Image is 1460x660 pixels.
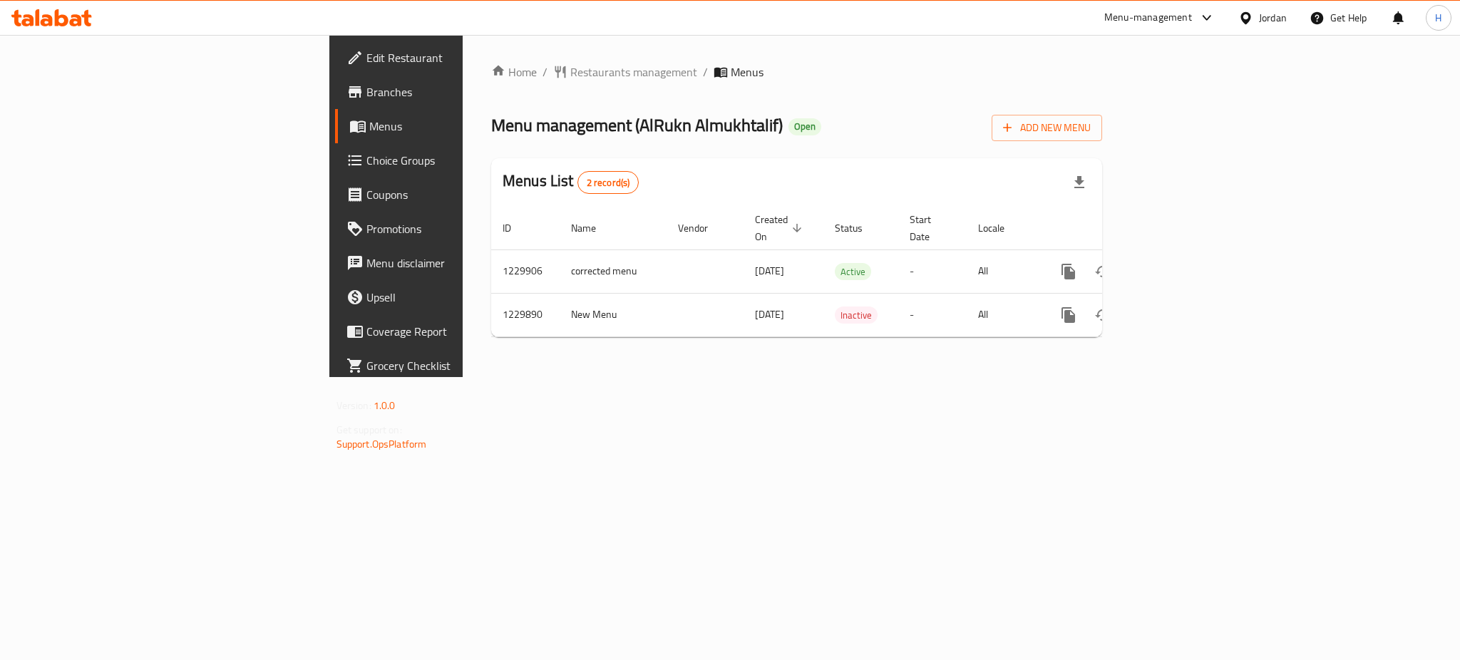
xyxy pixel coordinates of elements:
td: corrected menu [560,249,667,293]
span: Start Date [910,211,950,245]
a: Menu disclaimer [335,246,573,280]
span: Grocery Checklist [366,357,562,374]
a: Promotions [335,212,573,246]
span: Version: [336,396,371,415]
button: Change Status [1086,298,1120,332]
div: Menu-management [1104,9,1192,26]
span: 1.0.0 [374,396,396,415]
span: Choice Groups [366,152,562,169]
div: Export file [1062,165,1096,200]
span: [DATE] [755,262,784,280]
span: Upsell [366,289,562,306]
span: Coupons [366,186,562,203]
span: Vendor [678,220,726,237]
span: H [1435,10,1441,26]
span: Locale [978,220,1023,237]
span: Menu management ( AlRukn Almukhtalif ) [491,109,783,141]
div: Jordan [1259,10,1287,26]
span: Restaurants management [570,63,697,81]
a: Choice Groups [335,143,573,177]
a: Restaurants management [553,63,697,81]
button: more [1052,298,1086,332]
a: Menus [335,109,573,143]
span: Active [835,264,871,280]
span: Coverage Report [366,323,562,340]
span: Status [835,220,881,237]
span: Get support on: [336,421,402,439]
a: Upsell [335,280,573,314]
h2: Menus List [503,170,639,194]
a: Coupons [335,177,573,212]
span: Add New Menu [1003,119,1091,137]
td: - [898,293,967,336]
span: Promotions [366,220,562,237]
span: Menus [731,63,764,81]
div: Active [835,263,871,280]
nav: breadcrumb [491,63,1102,81]
button: Add New Menu [992,115,1102,141]
button: Change Status [1086,254,1120,289]
span: 2 record(s) [578,176,639,190]
td: New Menu [560,293,667,336]
button: more [1052,254,1086,289]
span: Menus [369,118,562,135]
th: Actions [1040,207,1200,250]
span: Edit Restaurant [366,49,562,66]
li: / [703,63,708,81]
a: Support.OpsPlatform [336,435,427,453]
td: - [898,249,967,293]
span: Name [571,220,615,237]
a: Coverage Report [335,314,573,349]
span: Menu disclaimer [366,254,562,272]
td: All [967,293,1040,336]
td: All [967,249,1040,293]
span: [DATE] [755,305,784,324]
a: Grocery Checklist [335,349,573,383]
span: Branches [366,83,562,100]
span: Open [788,120,821,133]
span: Created On [755,211,806,245]
table: enhanced table [491,207,1200,337]
a: Branches [335,75,573,109]
a: Edit Restaurant [335,41,573,75]
span: Inactive [835,307,878,324]
span: ID [503,220,530,237]
div: Total records count [577,171,639,194]
div: Open [788,118,821,135]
